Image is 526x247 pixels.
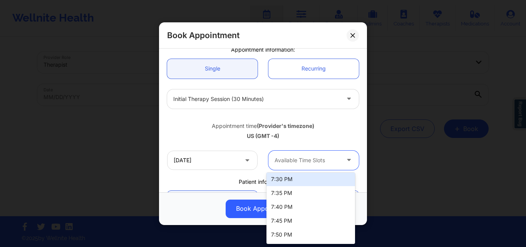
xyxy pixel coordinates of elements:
h2: Book Appointment [167,30,240,40]
div: Appointment information: [162,46,364,54]
div: Initial Therapy Session (30 minutes) [173,89,340,108]
div: 7:35 PM [266,186,355,200]
div: 7:50 PM [266,228,355,242]
input: MM/DD/YYYY [167,150,258,170]
div: 7:40 PM [266,200,355,214]
button: Book Appointment [226,199,300,218]
a: Registered Patient [167,191,258,210]
div: Appointment time [167,122,359,129]
div: 7:30 PM [266,172,355,186]
a: Single [167,59,258,78]
div: US (GMT -4) [167,132,359,140]
a: Recurring [268,59,359,78]
div: 7:45 PM [266,214,355,228]
div: Patient information: [162,178,364,185]
b: (Provider's timezone) [257,122,314,129]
